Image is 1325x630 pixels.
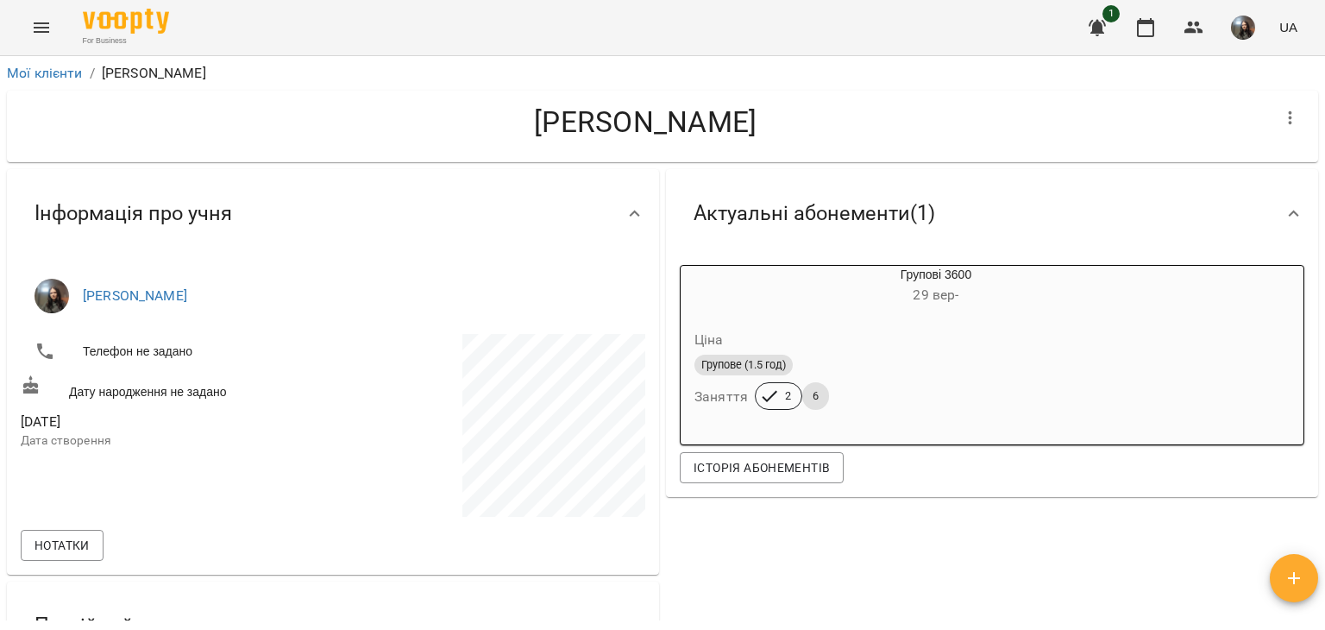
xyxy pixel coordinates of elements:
[1102,5,1120,22] span: 1
[21,334,330,369] li: Телефон не задано
[102,63,206,84] p: [PERSON_NAME]
[694,385,748,409] h6: Заняття
[21,104,1270,140] h4: [PERSON_NAME]
[21,432,330,450] p: Дата створення
[21,530,104,561] button: Нотатки
[1231,16,1255,40] img: 3223da47ea16ff58329dec54ac365d5d.JPG
[17,372,333,404] div: Дату народження не задано
[90,63,95,84] li: /
[1272,11,1304,43] button: UA
[913,287,958,303] span: 29 вер -
[802,388,829,404] span: 6
[694,328,724,352] h6: Ціна
[7,169,659,258] div: Інформація про учня
[680,452,844,483] button: Історія абонементів
[666,169,1318,258] div: Актуальні абонементи(1)
[681,266,763,307] div: Групові 3600
[83,9,169,34] img: Voopty Logo
[35,200,232,227] span: Інформація про учня
[83,287,187,304] a: [PERSON_NAME]
[7,65,83,81] a: Мої клієнти
[1279,18,1297,36] span: UA
[21,412,330,432] span: [DATE]
[21,7,62,48] button: Menu
[775,388,801,404] span: 2
[7,63,1318,84] nav: breadcrumb
[83,35,169,47] span: For Business
[694,457,830,478] span: Історія абонементів
[694,357,793,373] span: Групове (1.5 год)
[35,279,69,313] img: Бойцун Яна Вікторівна
[681,266,1108,431] button: Групові 360029 вер- ЦінаГрупове (1.5 год)Заняття26
[763,266,1108,307] div: Групові 3600
[35,535,90,556] span: Нотатки
[694,200,935,227] span: Актуальні абонементи ( 1 )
